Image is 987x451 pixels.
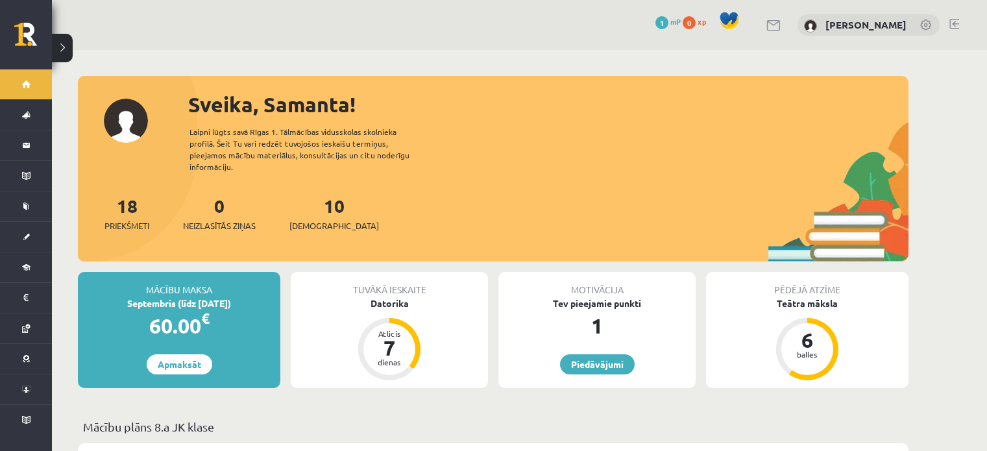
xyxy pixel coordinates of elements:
[804,19,817,32] img: Samanta Jakušonoka
[289,194,379,232] a: 10[DEMOGRAPHIC_DATA]
[670,16,681,27] span: mP
[370,330,409,337] div: Atlicis
[655,16,668,29] span: 1
[788,330,827,350] div: 6
[14,23,52,55] a: Rīgas 1. Tālmācības vidusskola
[706,272,908,297] div: Pēdējā atzīme
[825,18,907,31] a: [PERSON_NAME]
[291,297,488,382] a: Datorika Atlicis 7 dienas
[706,297,908,310] div: Teātra māksla
[183,219,256,232] span: Neizlasītās ziņas
[104,194,149,232] a: 18Priekšmeti
[788,350,827,358] div: balles
[706,297,908,382] a: Teātra māksla 6 balles
[655,16,681,27] a: 1 mP
[291,297,488,310] div: Datorika
[189,126,432,173] div: Laipni lūgts savā Rīgas 1. Tālmācības vidusskolas skolnieka profilā. Šeit Tu vari redzēt tuvojošo...
[183,194,256,232] a: 0Neizlasītās ziņas
[83,418,903,435] p: Mācību plāns 8.a JK klase
[78,272,280,297] div: Mācību maksa
[498,310,696,341] div: 1
[683,16,713,27] a: 0 xp
[78,297,280,310] div: Septembris (līdz [DATE])
[201,309,210,328] span: €
[498,272,696,297] div: Motivācija
[683,16,696,29] span: 0
[291,272,488,297] div: Tuvākā ieskaite
[188,89,908,120] div: Sveika, Samanta!
[370,337,409,358] div: 7
[560,354,635,374] a: Piedāvājumi
[498,297,696,310] div: Tev pieejamie punkti
[289,219,379,232] span: [DEMOGRAPHIC_DATA]
[698,16,706,27] span: xp
[104,219,149,232] span: Priekšmeti
[78,310,280,341] div: 60.00
[370,358,409,366] div: dienas
[147,354,212,374] a: Apmaksāt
